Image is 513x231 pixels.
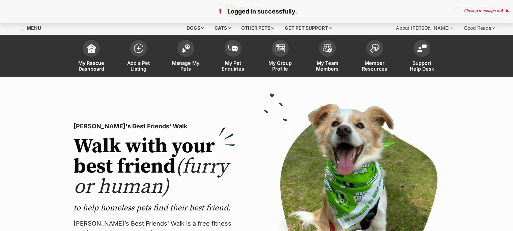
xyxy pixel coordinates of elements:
[236,21,279,35] div: Other pets
[391,21,458,35] div: About [PERSON_NAME]
[265,60,295,72] span: My Group Profile
[74,154,228,200] span: (furry or human)
[351,36,398,77] a: Member Resources
[27,25,41,31] span: Menu
[304,36,351,77] a: My Team Members
[134,44,143,53] img: add-pet-listing-icon-0afa8454b4691262ce3f59096e99ab1cd57d4a30225e0717b998d2c9b9846f56.svg
[228,45,238,52] img: pet-enquiries-icon-7e3ad2cf08bfb03b45e93fb7055b45f3efa6380592205ae92323e6603595dc1f.svg
[74,136,235,197] h2: Walk with your best friend
[74,203,235,213] p: to help homeless pets find their best friend.
[182,21,209,35] div: Dogs
[312,60,343,72] span: My Team Members
[417,44,427,52] img: help-desk-icon-fdf02630f3aa405de69fd3d07c3f3aa587a6932b1a1747fa1d2bba05be0121f9.svg
[171,60,201,72] span: Manage My Pets
[209,36,257,77] a: My Pet Enquiries
[68,36,115,77] a: My Rescue Dashboard
[115,36,162,77] a: Add a Pet Listing
[218,60,248,72] span: My Pet Enquiries
[181,44,191,53] img: manage-my-pets-icon-02211641906a0b7f246fdf0571729dbe1e7629f14944591b6c1af311fb30b64b.svg
[360,60,390,72] span: Member Resources
[323,44,332,53] img: team-members-icon-5396bd8760b3fe7c0b43da4ab00e1e3bb1a5d9ba89233759b79545d2d3fc5d0d.svg
[370,44,379,53] img: member-resources-icon-8e73f808a243e03378d46382f2149f9095a855e16c252ad45f914b54edf8863c.svg
[74,122,235,131] p: [PERSON_NAME]'s Best Friends' Walk
[210,21,235,35] div: Cats
[459,21,500,35] div: Good Reads
[76,60,107,72] span: My Rescue Dashboard
[280,21,336,35] div: Get pet support
[407,60,437,72] span: Support Help Desk
[162,36,209,77] a: Manage My Pets
[123,60,154,72] span: Add a Pet Listing
[398,36,446,77] a: Support Help Desk
[276,44,285,52] img: group-profile-icon-3fa3cf56718a62981997c0bc7e787c4b2cf8bcc04b72c1350f741eb67cf2f40e.svg
[257,36,304,77] a: My Group Profile
[87,44,96,53] img: dashboard-icon-eb2f2d2d3e046f16d808141f083e7271f6b2e854fb5c12c21221c1fb7104beca.svg
[19,21,46,33] a: Menu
